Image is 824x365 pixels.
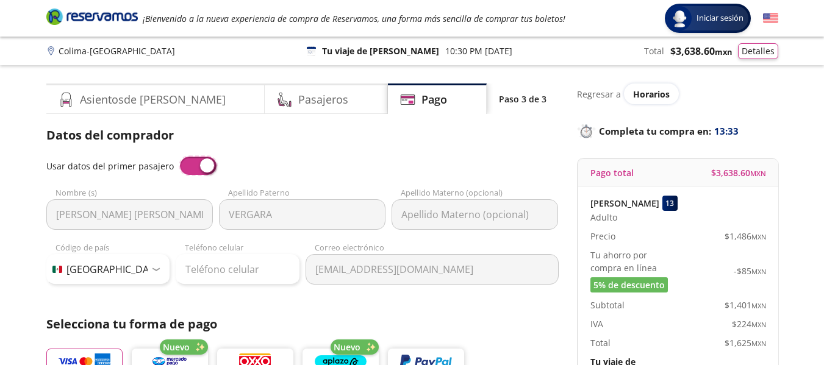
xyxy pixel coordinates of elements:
p: Precio [590,230,615,243]
span: Iniciar sesión [692,12,748,24]
span: $ 1,401 [725,299,766,311]
div: Regresar a ver horarios [577,83,778,104]
small: MXN [751,339,766,348]
p: IVA [590,317,603,330]
span: $ 3,638.60 [711,166,766,179]
h4: Pasajeros [298,91,348,108]
p: Tu ahorro por compra en línea [590,249,678,274]
p: Tu viaje de [PERSON_NAME] [322,44,439,57]
a: Brand Logo [46,7,138,29]
div: 13 [662,196,678,211]
span: 5% de descuento [593,278,665,291]
small: MXN [750,169,766,178]
span: Horarios [633,88,670,100]
span: Nuevo [334,341,360,353]
input: Correo electrónico [306,254,559,285]
p: Selecciona tu forma de pago [46,315,559,333]
input: Apellido Materno (opcional) [392,199,558,230]
span: Adulto [590,211,617,224]
span: $ 1,486 [725,230,766,243]
small: MXN [751,232,766,241]
small: MXN [751,267,766,276]
input: Apellido Paterno [219,199,385,230]
p: [PERSON_NAME] [590,197,659,210]
p: 10:30 PM [DATE] [445,44,512,57]
p: Pago total [590,166,634,179]
p: Datos del comprador [46,126,559,144]
p: Subtotal [590,299,625,311]
em: ¡Bienvenido a la nueva experiencia de compra de Reservamos, una forma más sencilla de comprar tus... [143,13,565,24]
span: $ 224 [732,317,766,330]
p: Colima - [GEOGRAPHIC_DATA] [59,44,175,57]
small: MXN [751,301,766,310]
p: Regresar a [577,88,621,101]
input: Teléfono celular [176,254,299,285]
p: Total [590,336,611,349]
button: English [763,11,778,26]
span: 13:33 [714,124,739,138]
span: $ 3,638.60 [670,44,732,58]
small: MXN [751,320,766,329]
i: Brand Logo [46,7,138,26]
span: Nuevo [163,341,190,353]
span: Usar datos del primer pasajero [46,160,174,172]
img: MX [52,266,62,273]
span: -$ 85 [734,264,766,277]
button: Detalles [738,43,778,59]
p: Completa tu compra en : [577,122,778,140]
small: MXN [715,46,732,57]
span: $ 1,625 [725,336,766,349]
p: Paso 3 de 3 [499,93,546,105]
h4: Asientos de [PERSON_NAME] [80,91,226,108]
h4: Pago [421,91,447,108]
p: Total [644,44,664,57]
input: Nombre (s) [46,199,213,230]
